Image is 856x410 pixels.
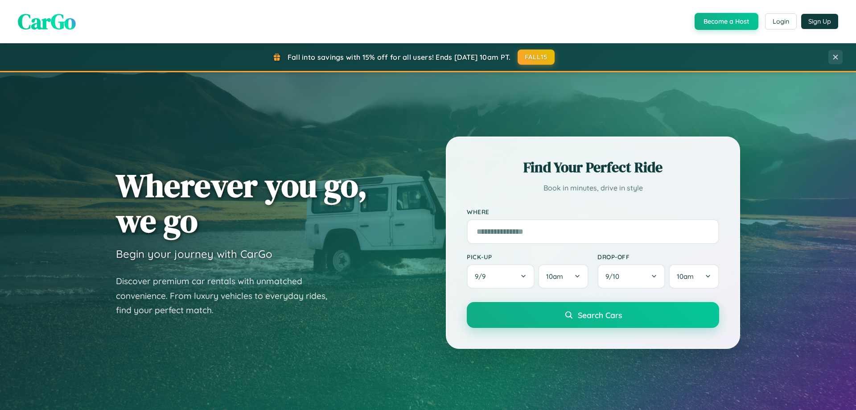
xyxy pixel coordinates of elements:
[116,247,272,261] h3: Begin your journey with CarGo
[597,264,665,289] button: 9/10
[518,50,555,65] button: FALL15
[546,272,563,281] span: 10am
[677,272,694,281] span: 10am
[288,53,511,62] span: Fall into savings with 15% off for all users! Ends [DATE] 10am PT.
[116,274,339,318] p: Discover premium car rentals with unmatched convenience. From luxury vehicles to everyday rides, ...
[538,264,588,289] button: 10am
[765,13,797,29] button: Login
[578,310,622,320] span: Search Cars
[116,168,367,238] h1: Wherever you go, we go
[801,14,838,29] button: Sign Up
[475,272,490,281] span: 9 / 9
[597,253,719,261] label: Drop-off
[467,302,719,328] button: Search Cars
[467,182,719,195] p: Book in minutes, drive in style
[467,253,588,261] label: Pick-up
[467,208,719,215] label: Where
[467,264,535,289] button: 9/9
[467,157,719,177] h2: Find Your Perfect Ride
[18,7,76,36] span: CarGo
[695,13,758,30] button: Become a Host
[669,264,719,289] button: 10am
[605,272,624,281] span: 9 / 10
